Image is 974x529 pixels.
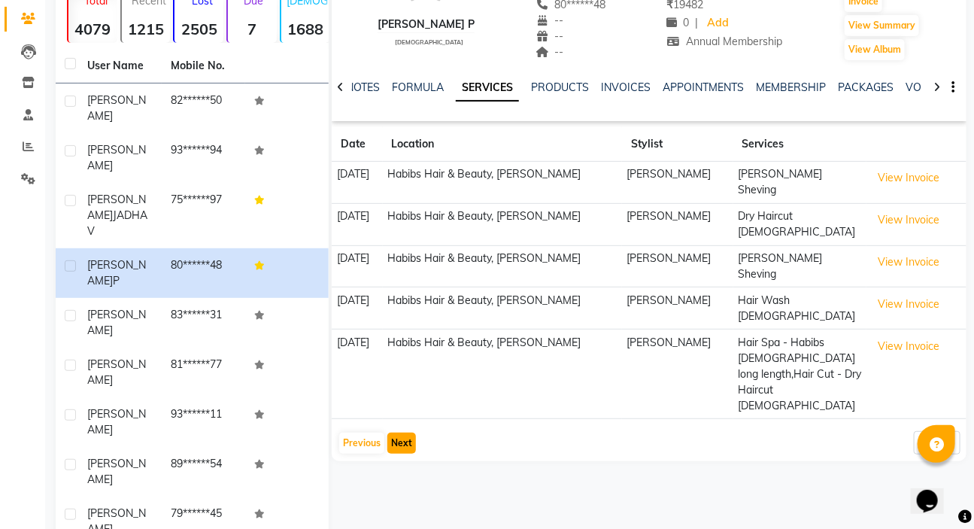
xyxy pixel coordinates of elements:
span: [PERSON_NAME] [87,193,146,222]
span: [PERSON_NAME] [87,143,146,172]
td: [PERSON_NAME] [622,287,733,330]
th: Mobile No. [162,49,245,84]
iframe: chat widget [911,469,959,514]
td: Dry Haircut [DEMOGRAPHIC_DATA] [733,203,866,245]
a: NOTES [346,81,380,94]
td: Habibs Hair & Beauty, [PERSON_NAME] [383,330,623,419]
span: -- [536,45,564,59]
a: SERVICES [456,74,519,102]
button: View Invoice [871,208,946,232]
td: Habibs Hair & Beauty, [PERSON_NAME] [383,245,623,287]
th: Location [383,127,623,162]
span: [PERSON_NAME] [87,258,146,287]
td: Habibs Hair & Beauty, [PERSON_NAME] [383,203,623,245]
a: MEMBERSHIP [756,81,826,94]
span: P [113,274,120,287]
td: [DATE] [332,203,382,245]
button: View Album [845,39,905,60]
span: [PERSON_NAME] [87,93,146,123]
span: JADHAV [87,208,147,238]
td: Habibs Hair & Beauty, [PERSON_NAME] [383,287,623,330]
span: [PERSON_NAME] [87,407,146,436]
span: | [696,15,699,31]
td: [DATE] [332,162,382,204]
button: View Invoice [871,293,946,316]
a: APPOINTMENTS [663,81,744,94]
strong: 4079 [68,20,117,38]
span: [DEMOGRAPHIC_DATA] [395,38,463,46]
td: Hair Spa - Habibs [DEMOGRAPHIC_DATA] long length,Hair Cut - Dry Haircut [DEMOGRAPHIC_DATA] [733,330,866,419]
td: [DATE] [332,330,382,419]
td: [DATE] [332,245,382,287]
button: View Invoice [871,166,946,190]
a: FORMULA [392,81,444,94]
td: [PERSON_NAME] Sheving [733,162,866,204]
a: PRODUCTS [531,81,589,94]
span: [PERSON_NAME] [87,308,146,337]
strong: 1688 [281,20,330,38]
th: Date [332,127,382,162]
td: [DATE] [332,287,382,330]
td: [PERSON_NAME] [622,203,733,245]
strong: 7 [228,20,277,38]
td: Habibs Hair & Beauty, [PERSON_NAME] [383,162,623,204]
span: Annual Membership [667,35,783,48]
button: Previous [339,433,384,454]
span: [PERSON_NAME] [87,357,146,387]
button: View Summary [845,15,919,36]
button: View Invoice [871,335,946,358]
span: 0 [667,16,690,29]
a: VOUCHERS [906,81,965,94]
td: [PERSON_NAME] [622,245,733,287]
a: INVOICES [601,81,651,94]
th: Stylist [622,127,733,162]
button: View Invoice [871,251,946,274]
td: [PERSON_NAME] [622,162,733,204]
span: -- [536,29,564,43]
strong: 2505 [174,20,223,38]
span: -- [536,14,564,27]
a: Add [705,13,731,34]
th: User Name [78,49,162,84]
strong: 1215 [122,20,171,38]
td: [PERSON_NAME] Sheving [733,245,866,287]
th: Services [733,127,866,162]
a: PACKAGES [838,81,894,94]
button: Next [387,433,416,454]
td: Hair Wash [DEMOGRAPHIC_DATA] [733,287,866,330]
div: [PERSON_NAME] P [378,17,475,32]
span: [PERSON_NAME] [87,457,146,486]
td: [PERSON_NAME] [622,330,733,419]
